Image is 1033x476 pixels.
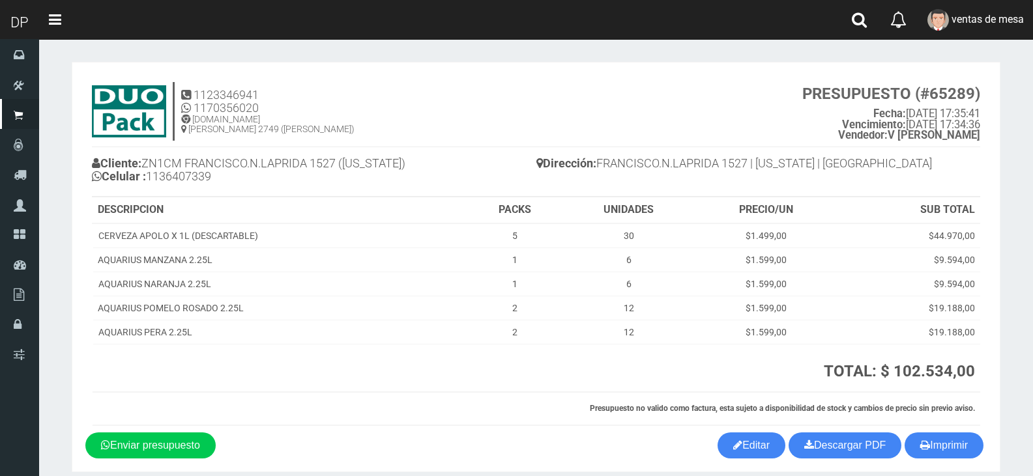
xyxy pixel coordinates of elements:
[837,320,980,344] td: $19.188,00
[562,296,695,320] td: 12
[110,440,200,451] span: Enviar presupuesto
[93,320,468,344] td: AQUARIUS PERA 2.25L
[695,296,837,320] td: $1.599,00
[85,432,216,458] a: Enviar presupuesto
[590,404,975,413] strong: Presupuesto no valido como factura, esta sujeto a disponibilidad de stock y cambios de precio sin...
[695,272,837,296] td: $1.599,00
[468,223,562,248] td: 5
[802,85,980,103] strong: PRESUPUESTO (#65289)
[536,156,596,170] b: Dirección:
[838,129,888,141] strong: Vendedor:
[842,119,906,131] strong: Vencimiento:
[468,320,562,344] td: 2
[952,13,1024,25] span: ventas de mesa
[562,197,695,223] th: UNIDADES
[93,247,468,272] td: AQUARIUS MANZANA 2.25L
[468,247,562,272] td: 1
[468,296,562,320] td: 2
[695,223,837,248] td: $1.499,00
[837,247,980,272] td: $9.594,00
[93,296,468,320] td: AQUARIUS POMELO ROSADO 2.25L
[695,320,837,344] td: $1.599,00
[838,129,980,141] b: V [PERSON_NAME]
[562,223,695,248] td: 30
[93,197,468,223] th: DESCRIPCION
[824,362,975,380] strong: TOTAL: $ 102.534,00
[905,432,983,458] button: Imprimir
[789,432,901,458] a: Descargar PDF
[181,89,355,115] h4: 1123346941 1170356020
[92,156,141,170] b: Cliente:
[92,169,146,183] b: Celular :
[562,320,695,344] td: 12
[468,272,562,296] td: 1
[837,296,980,320] td: $19.188,00
[468,197,562,223] th: PACKS
[93,272,468,296] td: AQUARIUS NARANJA 2.25L
[927,9,949,31] img: User Image
[562,272,695,296] td: 6
[837,197,980,223] th: SUB TOTAL
[837,223,980,248] td: $44.970,00
[695,197,837,223] th: PRECIO/UN
[93,223,468,248] td: CERVEZA APOLO X 1L (DESCARTABLE)
[695,247,837,272] td: $1.599,00
[802,85,980,141] small: [DATE] 17:35:41 [DATE] 17:34:36
[92,154,536,189] h4: ZN1CM FRANCISCO.N.LAPRIDA 1527 ([US_STATE]) 1136407339
[181,115,355,135] h5: [DOMAIN_NAME] [PERSON_NAME] 2749 ([PERSON_NAME])
[562,247,695,272] td: 6
[92,85,166,137] img: 9k=
[718,432,785,458] a: Editar
[837,272,980,296] td: $9.594,00
[873,107,906,120] strong: Fecha:
[536,154,981,176] h4: FRANCISCO.N.LAPRIDA 1527 | [US_STATE] | [GEOGRAPHIC_DATA]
